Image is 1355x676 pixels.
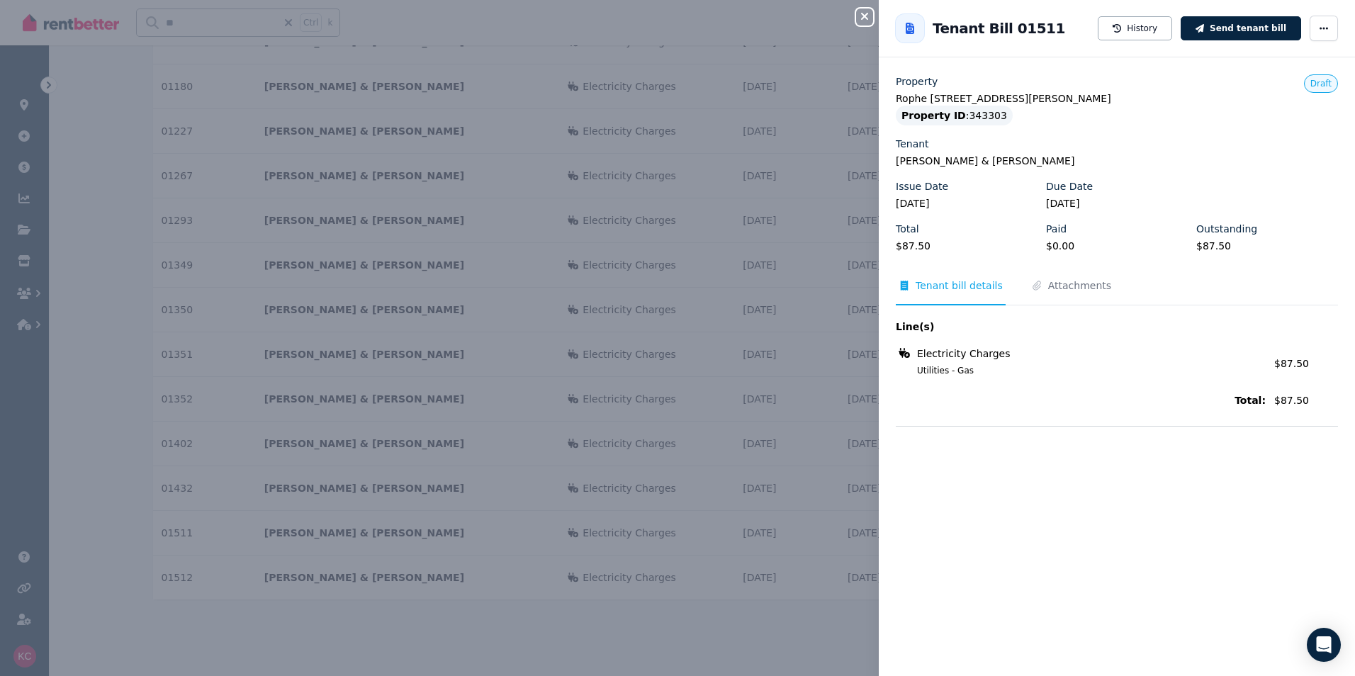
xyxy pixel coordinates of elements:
label: Tenant [896,137,929,151]
legend: Rophe [STREET_ADDRESS][PERSON_NAME] [896,91,1338,106]
label: Property [896,74,938,89]
span: $87.50 [1274,358,1309,369]
button: History [1098,16,1172,40]
label: Paid [1046,222,1067,236]
legend: [DATE] [896,196,1038,210]
span: Draft [1310,79,1332,89]
h2: Tenant Bill 01511 [933,18,1065,38]
span: Tenant bill details [916,278,1003,293]
label: Total [896,222,919,236]
legend: [PERSON_NAME] & [PERSON_NAME] [896,154,1338,168]
span: Property ID [901,108,966,123]
button: Send tenant bill [1181,16,1301,40]
span: Electricity Charges [917,347,1011,361]
label: Issue Date [896,179,948,193]
span: Line(s) [896,320,1266,334]
span: Total: [896,393,1266,407]
legend: [DATE] [1046,196,1188,210]
legend: $87.50 [896,239,1038,253]
legend: $0.00 [1046,239,1188,253]
label: Outstanding [1196,222,1257,236]
div: : 343303 [896,106,1013,125]
nav: Tabs [896,278,1338,305]
span: $87.50 [1274,393,1338,407]
label: Due Date [1046,179,1093,193]
div: Open Intercom Messenger [1307,628,1341,662]
span: Attachments [1048,278,1111,293]
legend: $87.50 [1196,239,1338,253]
span: Utilities - Gas [900,365,1266,376]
